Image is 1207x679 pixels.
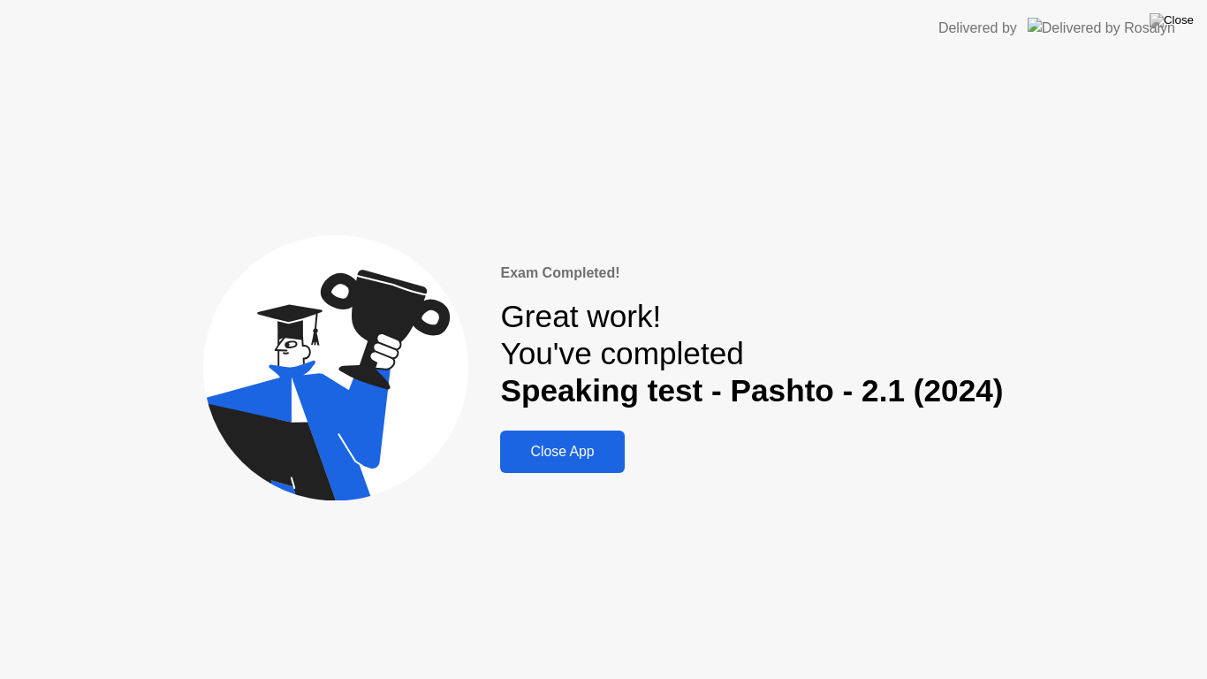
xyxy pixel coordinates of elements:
div: Close App [505,444,619,460]
div: Great work! You've completed [500,298,1003,410]
b: Speaking test - Pashto - 2.1 (2024) [500,373,1003,408]
div: Delivered by [938,18,1017,39]
button: Close App [500,431,624,473]
div: Exam Completed! [500,263,1003,284]
img: Delivered by Rosalyn [1028,18,1175,38]
img: Close [1150,13,1194,27]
